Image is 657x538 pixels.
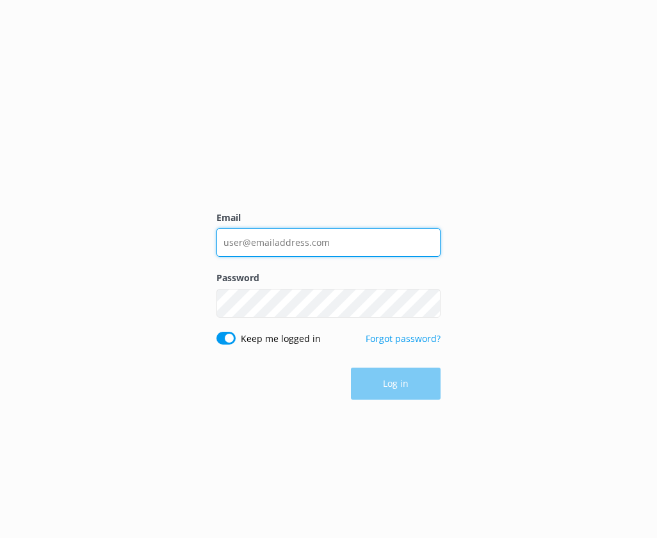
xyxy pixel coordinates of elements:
[366,332,441,345] a: Forgot password?
[216,211,441,225] label: Email
[241,332,321,346] label: Keep me logged in
[415,290,441,316] button: Show password
[216,271,441,285] label: Password
[216,228,441,257] input: user@emailaddress.com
